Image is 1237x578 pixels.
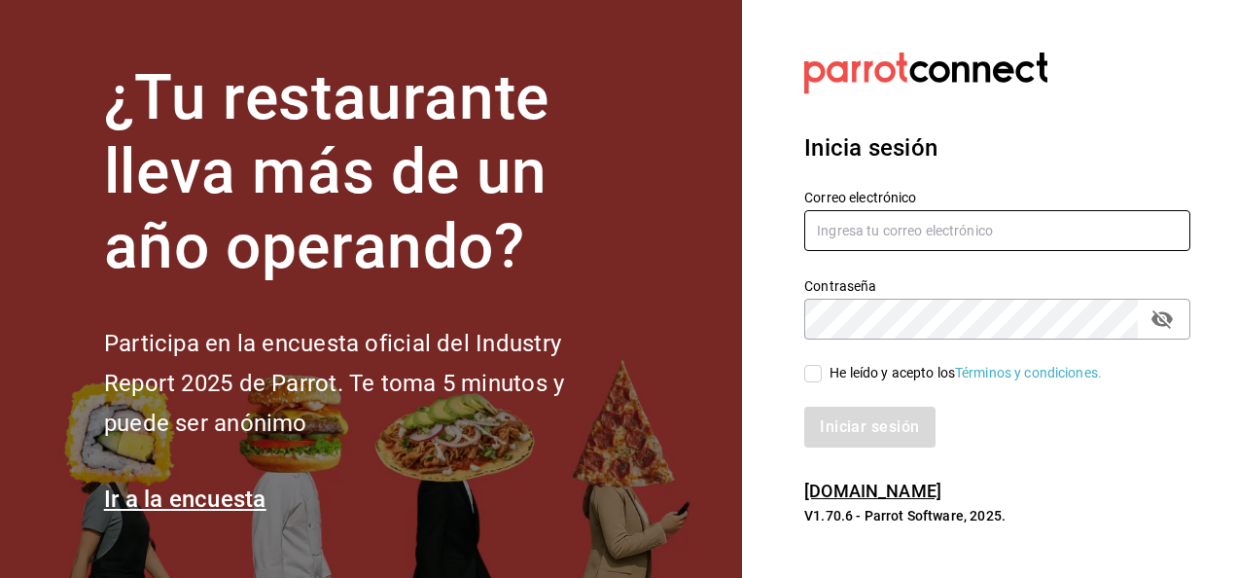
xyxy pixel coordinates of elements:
[104,486,266,513] a: Ir a la encuesta
[804,278,1190,292] label: Contraseña
[804,481,941,501] a: [DOMAIN_NAME]
[804,210,1190,251] input: Ingresa tu correo electrónico
[104,61,629,285] h1: ¿Tu restaurante lleva más de un año operando?
[830,363,1102,383] div: He leído y acepto los
[104,324,629,443] h2: Participa en la encuesta oficial del Industry Report 2025 de Parrot. Te toma 5 minutos y puede se...
[955,365,1102,380] a: Términos y condiciones.
[804,506,1190,525] p: V1.70.6 - Parrot Software, 2025.
[804,130,1190,165] h3: Inicia sesión
[804,190,1190,203] label: Correo electrónico
[1146,303,1179,336] button: passwordField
